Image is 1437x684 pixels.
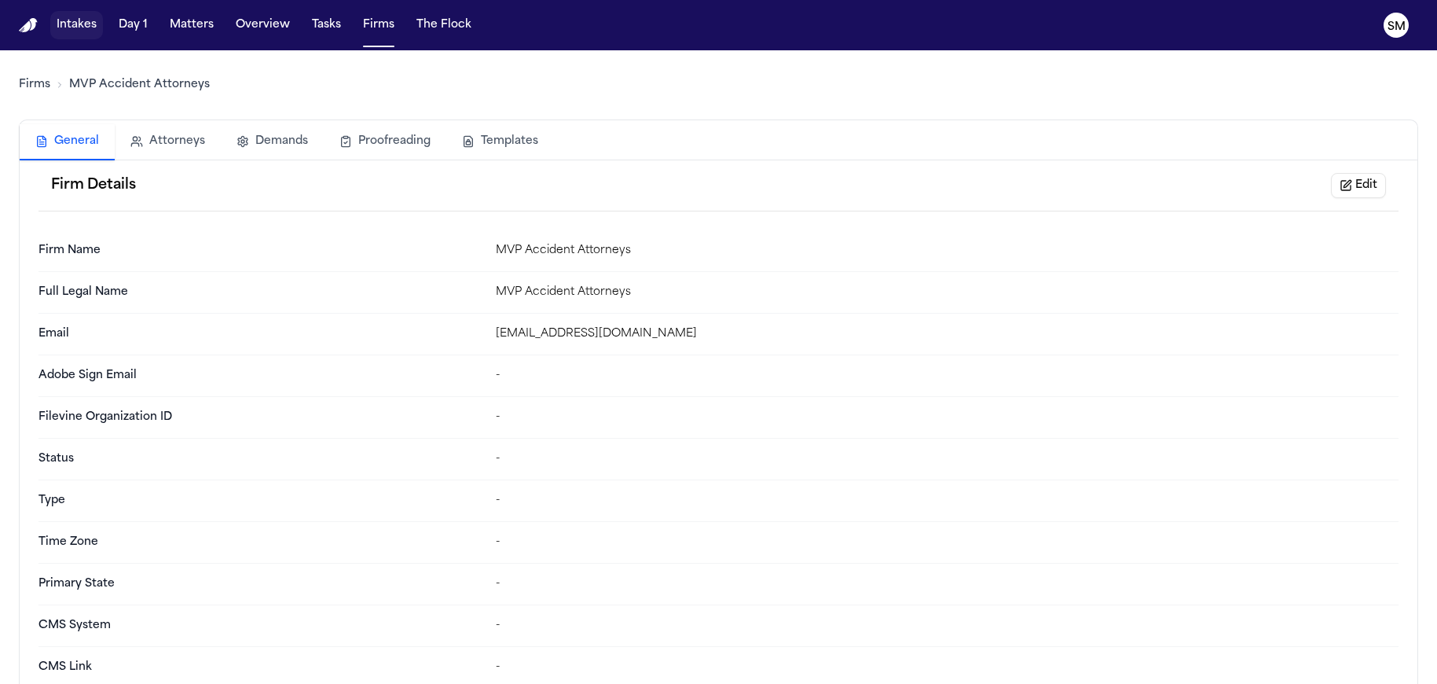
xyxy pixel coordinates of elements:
dt: Email [38,326,483,342]
nav: Breadcrumb [19,77,210,93]
dt: CMS System [38,618,483,634]
button: Proofreading [324,124,446,159]
dt: CMS Link [38,660,483,675]
div: - [496,618,1399,634]
dt: Time Zone [38,535,483,550]
div: - [496,368,1399,384]
div: - [496,451,1399,467]
dt: Type [38,493,483,509]
div: MVP Accident Attorneys [496,285,1399,300]
dt: Primary State [38,576,483,592]
div: - [496,493,1399,509]
button: Edit [1331,173,1386,198]
div: MVP Accident Attorneys [496,243,1399,259]
dt: Firm Name [38,243,483,259]
a: Firms [19,77,50,93]
div: - [496,576,1399,592]
button: Day 1 [112,11,154,39]
div: [EMAIL_ADDRESS][DOMAIN_NAME] [496,326,1399,342]
button: Matters [163,11,220,39]
div: - [496,660,1399,675]
button: Intakes [50,11,103,39]
button: Overview [229,11,296,39]
div: - [496,410,1399,425]
button: Demands [221,124,324,159]
button: Attorneys [115,124,221,159]
h2: Firm Details [51,175,136,197]
dt: Status [38,451,483,467]
button: Templates [446,124,554,159]
button: Firms [357,11,401,39]
a: Home [19,18,38,33]
img: Finch Logo [19,18,38,33]
dt: Full Legal Name [38,285,483,300]
button: General [20,124,115,160]
dt: Adobe Sign Email [38,368,483,384]
div: - [496,535,1399,550]
a: MVP Accident Attorneys [69,77,210,93]
button: The Flock [410,11,478,39]
button: Tasks [306,11,347,39]
dt: Filevine Organization ID [38,410,483,425]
